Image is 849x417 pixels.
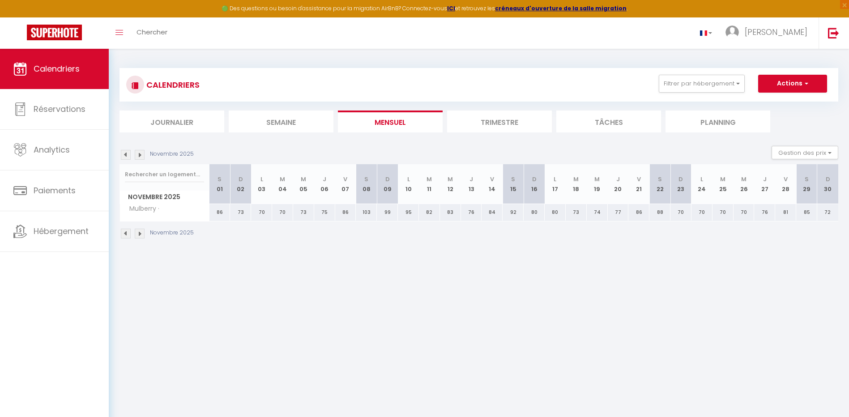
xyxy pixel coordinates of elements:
[218,175,222,183] abbr: S
[427,175,432,183] abbr: M
[398,204,419,221] div: 95
[335,164,356,204] th: 07
[828,27,839,38] img: logout
[573,175,579,183] abbr: M
[272,204,293,221] div: 70
[817,204,838,221] div: 72
[745,26,807,38] span: [PERSON_NAME]
[482,164,503,204] th: 14
[230,204,251,221] div: 73
[356,164,377,204] th: 08
[741,175,747,183] abbr: M
[398,164,419,204] th: 10
[137,27,167,37] span: Chercher
[301,175,306,183] abbr: M
[130,17,174,49] a: Chercher
[239,175,243,183] abbr: D
[678,175,683,183] abbr: D
[461,164,482,204] th: 13
[566,204,587,221] div: 73
[448,175,453,183] abbr: M
[323,175,326,183] abbr: J
[720,175,725,183] abbr: M
[377,164,398,204] th: 09
[566,164,587,204] th: 18
[772,146,838,159] button: Gestion des prix
[637,175,641,183] abbr: V
[817,164,838,204] th: 30
[150,150,194,158] p: Novembre 2025
[440,204,461,221] div: 83
[524,204,545,221] div: 80
[209,204,230,221] div: 86
[659,75,745,93] button: Filtrer par hébergement
[554,175,556,183] abbr: L
[495,4,627,12] a: créneaux d'ouverture de la salle migration
[734,204,755,221] div: 70
[734,164,755,204] th: 26
[125,166,204,183] input: Rechercher un logement...
[511,175,515,183] abbr: S
[719,17,819,49] a: ... [PERSON_NAME]
[784,175,788,183] abbr: V
[649,204,670,221] div: 88
[120,191,209,204] span: Novembre 2025
[461,204,482,221] div: 76
[447,111,552,132] li: Trimestre
[805,175,809,183] abbr: S
[691,164,712,204] th: 24
[796,204,817,221] div: 85
[447,4,455,12] a: ICI
[419,204,440,221] div: 82
[280,175,285,183] abbr: M
[700,175,703,183] abbr: L
[209,164,230,204] th: 01
[524,164,545,204] th: 16
[27,25,82,40] img: Super Booking
[826,175,830,183] abbr: D
[335,204,356,221] div: 86
[34,63,80,74] span: Calendriers
[796,164,817,204] th: 29
[377,204,398,221] div: 99
[229,111,333,132] li: Semaine
[608,204,629,221] div: 77
[545,204,566,221] div: 80
[419,164,440,204] th: 11
[532,175,537,183] abbr: D
[150,229,194,237] p: Novembre 2025
[545,164,566,204] th: 17
[775,164,796,204] th: 28
[293,204,314,221] div: 73
[314,204,335,221] div: 75
[343,175,347,183] abbr: V
[356,204,377,221] div: 103
[34,185,76,196] span: Paiements
[34,144,70,155] span: Analytics
[754,164,775,204] th: 27
[658,175,662,183] abbr: S
[230,164,251,204] th: 02
[385,175,390,183] abbr: D
[763,175,767,183] abbr: J
[251,164,272,204] th: 03
[587,204,608,221] div: 74
[754,204,775,221] div: 76
[556,111,661,132] li: Tâches
[594,175,600,183] abbr: M
[670,164,691,204] th: 23
[407,175,410,183] abbr: L
[666,111,770,132] li: Planning
[119,111,224,132] li: Journalier
[758,75,827,93] button: Actions
[338,111,443,132] li: Mensuel
[712,204,734,221] div: 70
[144,75,200,95] h3: CALENDRIERS
[670,204,691,221] div: 70
[649,164,670,204] th: 22
[503,204,524,221] div: 92
[314,164,335,204] th: 06
[587,164,608,204] th: 19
